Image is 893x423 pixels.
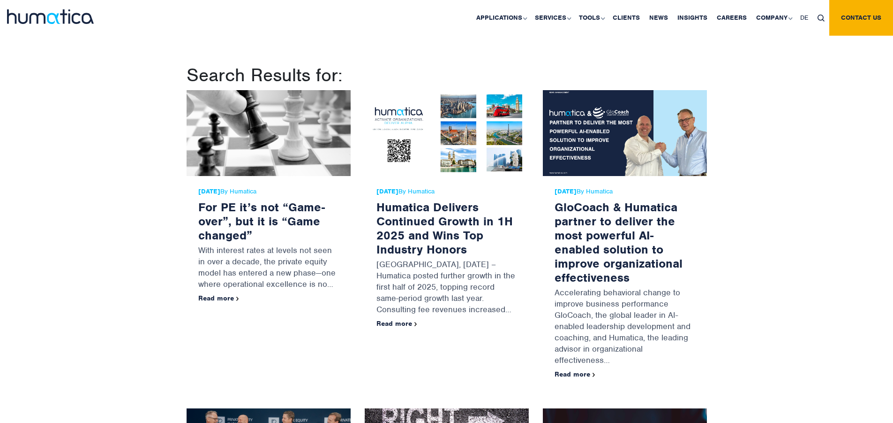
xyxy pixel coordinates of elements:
[555,370,595,378] a: Read more
[376,200,513,257] a: Humatica Delivers Continued Growth in 1H 2025 and Wins Top Industry Honors
[593,373,595,377] img: arrowicon
[414,322,417,326] img: arrowicon
[198,200,325,243] a: For PE it’s not “Game-over”, but it is “Game changed”
[376,187,398,195] strong: [DATE]
[198,294,239,302] a: Read more
[198,187,220,195] strong: [DATE]
[376,188,517,195] span: By Humatica
[555,188,695,195] span: By Humatica
[800,14,808,22] span: DE
[555,187,577,195] strong: [DATE]
[187,90,351,176] img: For PE it’s not “Game-over”, but it is “Game changed”
[236,297,239,301] img: arrowicon
[543,90,707,176] img: GloCoach & Humatica partner to deliver the most powerful AI-enabled solution to improve organizat...
[818,15,825,22] img: search_icon
[187,64,707,86] h1: Search Results for:
[365,90,529,176] img: Humatica Delivers Continued Growth in 1H 2025 and Wins Top Industry Honors
[376,256,517,320] p: [GEOGRAPHIC_DATA], [DATE] – Humatica posted further growth in the first half of 2025, topping rec...
[198,242,339,294] p: With interest rates at levels not seen in over a decade, the private equity model has entered a n...
[555,285,695,370] p: Accelerating behavioral change to improve business performance GloCoach, the global leader in AI-...
[7,9,94,24] img: logo
[376,319,417,328] a: Read more
[555,200,683,285] a: GloCoach & Humatica partner to deliver the most powerful AI-enabled solution to improve organizat...
[198,188,339,195] span: By Humatica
